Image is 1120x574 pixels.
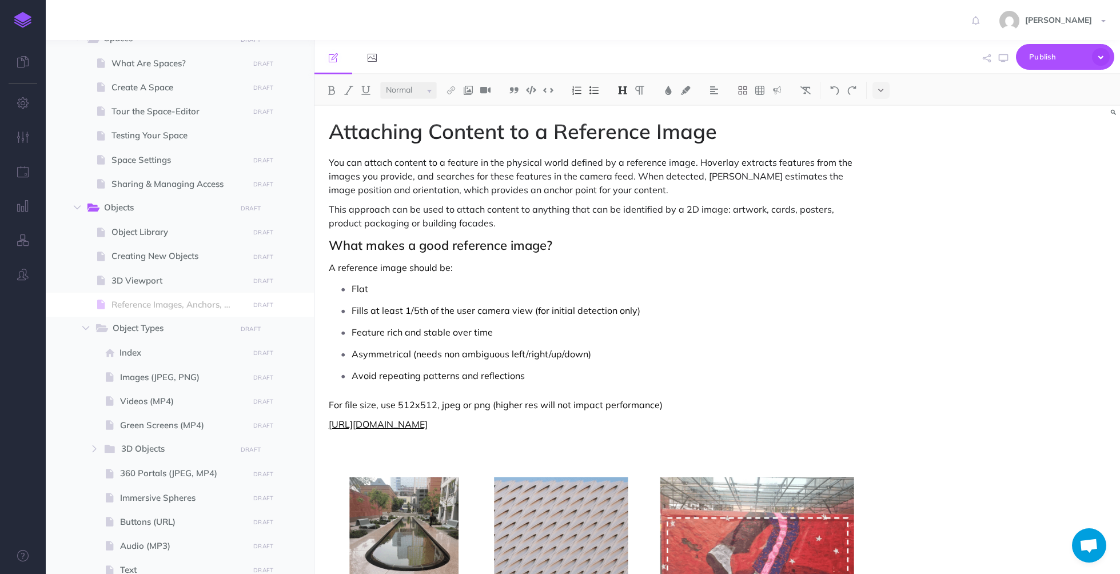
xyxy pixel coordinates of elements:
img: logo-mark.svg [14,12,31,28]
small: DRAFT [253,543,273,550]
span: Publish [1029,48,1086,66]
h2: What makes a good reference image? [329,238,864,252]
img: Text background color button [680,86,691,95]
span: 360 Portals (JPEG, MP4) [120,467,245,480]
span: Space Settings [111,153,245,167]
img: Link button [446,86,456,95]
span: Index [119,346,245,360]
img: Italic button [344,86,354,95]
button: DRAFT [249,226,278,239]
button: DRAFT [249,516,278,529]
button: Publish [1016,44,1114,70]
button: DRAFT [249,492,278,505]
span: Object Library [111,225,245,239]
span: Sharing & Managing Access [111,177,245,191]
button: DRAFT [249,346,278,360]
small: DRAFT [241,446,261,453]
img: Alignment dropdown menu button [709,86,719,95]
img: Callout dropdown menu button [772,86,782,95]
span: Creating New Objects [111,249,245,263]
img: Headings dropdown button [617,86,628,95]
img: Add image button [463,86,473,95]
button: DRAFT [249,105,278,118]
span: Attaching Content to a Reference Image [329,118,717,144]
span: Images (JPEG, PNG) [120,370,245,384]
button: DRAFT [249,395,278,408]
p: Fills at least 1/5th of the user camera view (for initial detection only) [352,302,864,319]
span: You can attach content to a feature in the physical world defined by a reference image. Hoverlay ... [329,157,855,196]
small: DRAFT [253,157,273,164]
a: [URL][DOMAIN_NAME] [329,418,428,430]
img: Add video button [480,86,491,95]
small: DRAFT [253,229,273,236]
button: DRAFT [249,274,278,288]
button: DRAFT [237,443,265,456]
span: Object Types [113,321,228,336]
span: Reference Images, Anchors, and Pins [111,298,245,312]
small: DRAFT [253,374,273,381]
small: DRAFT [253,253,273,261]
small: DRAFT [253,349,273,357]
button: DRAFT [249,298,278,312]
img: Create table button [755,86,765,95]
span: Audio (MP3) [120,539,245,553]
small: DRAFT [253,84,273,91]
img: Code block button [526,86,536,94]
span: Green Screens (MP4) [120,418,245,432]
span: 3D Viewport [111,274,245,288]
button: DRAFT [249,81,278,94]
img: Paragraph button [635,86,645,95]
span: What Are Spaces? [111,57,245,70]
small: DRAFT [241,205,261,212]
img: Blockquote button [509,86,519,95]
span: Create A Space [111,81,245,94]
button: DRAFT [249,540,278,553]
small: DRAFT [253,567,273,574]
img: 77ccc8640e6810896caf63250b60dd8b.jpg [999,11,1019,31]
small: DRAFT [253,495,273,502]
span: Objects [104,201,228,216]
img: Inline code button [543,86,553,94]
span: Videos (MP4) [120,394,245,408]
p: A reference image should be: [329,261,864,274]
small: DRAFT [253,471,273,478]
small: DRAFT [253,398,273,405]
button: DRAFT [237,202,265,215]
button: DRAFT [249,250,278,264]
small: DRAFT [253,422,273,429]
small: DRAFT [241,325,261,333]
span: This approach can be used to attach content to anything that can be identified by a 2D image: art... [329,204,836,229]
img: Bold button [326,86,337,95]
img: Clear styles button [800,86,811,95]
small: DRAFT [253,108,273,115]
small: DRAFT [253,519,273,526]
img: Text color button [663,86,673,95]
button: DRAFT [237,322,265,336]
button: DRAFT [249,468,278,481]
small: DRAFT [253,181,273,188]
span: 3D Objects [121,442,228,457]
img: Redo [847,86,857,95]
span: Immersive Spheres [120,491,245,505]
button: DRAFT [249,154,278,167]
span: Buttons (URL) [120,515,245,529]
img: Undo [830,86,840,95]
small: DRAFT [241,36,261,43]
p: Feature rich and stable over time [352,324,864,341]
img: Unordered list button [589,86,599,95]
span: Tour the Space-Editor [111,105,245,118]
small: DRAFT [253,301,273,309]
img: Ordered list button [572,86,582,95]
img: Underline button [361,86,371,95]
small: DRAFT [253,277,273,285]
button: DRAFT [249,419,278,432]
button: DRAFT [249,178,278,191]
p: Avoid repeating patterns and reflections [352,367,864,384]
span: [PERSON_NAME] [1019,15,1098,25]
span: Testing Your Space [111,129,245,142]
p: Asymmetrical (needs non ambiguous left/right/up/down) [352,345,864,362]
div: Open chat [1072,528,1106,563]
p: Flat [352,280,864,297]
button: DRAFT [249,57,278,70]
button: DRAFT [249,371,278,384]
